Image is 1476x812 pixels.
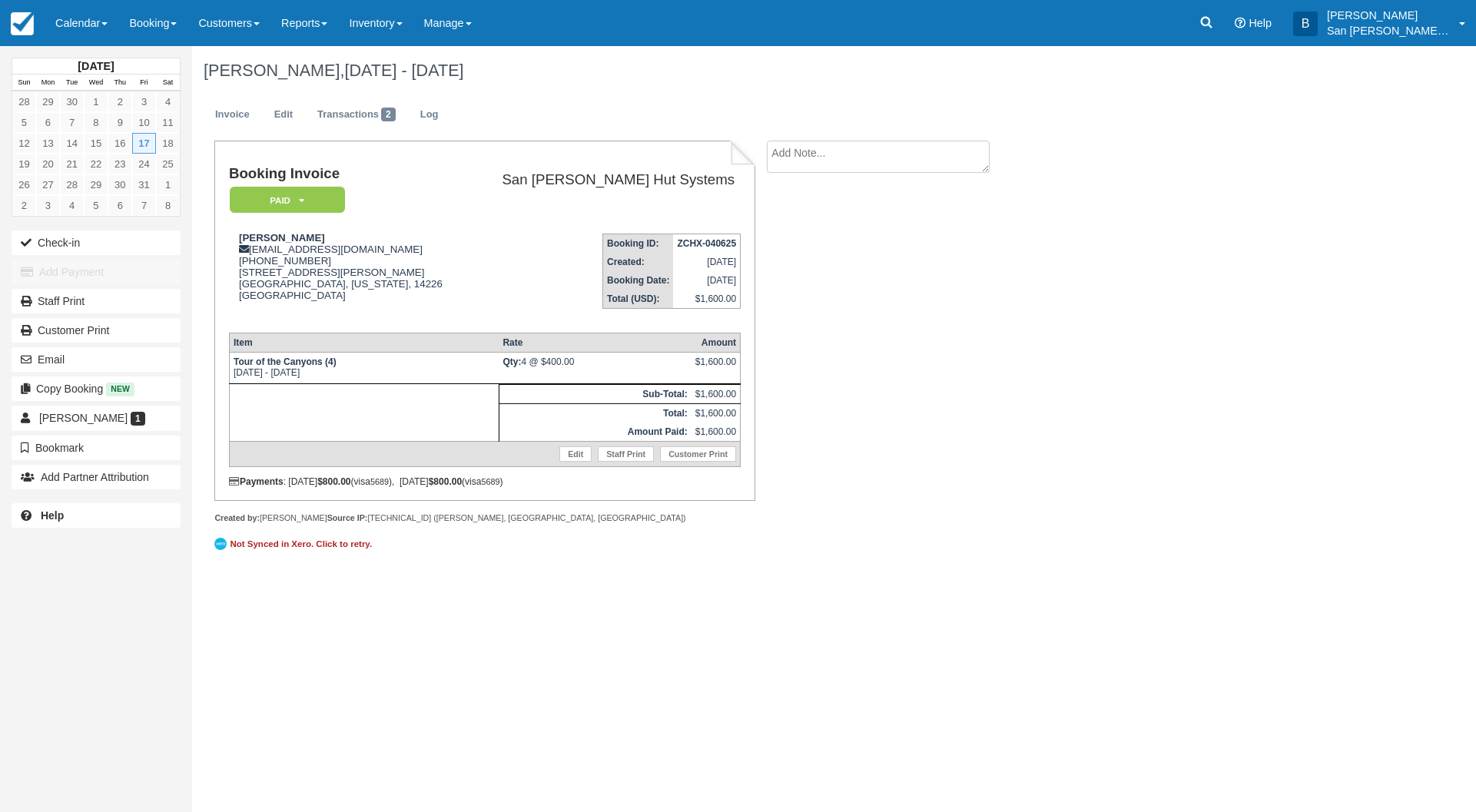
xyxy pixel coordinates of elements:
a: 13 [36,133,60,154]
h1: Booking Invoice [229,166,467,182]
div: [PERSON_NAME] [TECHNICAL_ID] ([PERSON_NAME], [GEOGRAPHIC_DATA], [GEOGRAPHIC_DATA]) [214,512,755,524]
a: 1 [84,91,108,112]
button: Add Payment [12,260,181,284]
td: $1,600.00 [673,290,740,309]
a: 27 [36,174,60,195]
h1: [PERSON_NAME], [204,61,1288,80]
a: 29 [36,91,60,112]
span: [DATE] - [DATE] [344,61,463,80]
a: 2 [12,195,36,216]
small: 5689 [370,477,389,486]
a: 17 [132,133,156,154]
div: : [DATE] (visa ), [DATE] (visa ) [229,476,741,487]
a: Edit [263,100,304,130]
a: 21 [60,154,84,174]
a: 28 [12,91,36,112]
i: Help [1235,18,1245,28]
a: 8 [84,112,108,133]
a: Transactions2 [306,100,407,130]
strong: $800.00 [317,476,350,487]
td: 4 @ $400.00 [499,352,691,383]
p: [PERSON_NAME] [1327,8,1450,23]
a: 16 [108,133,132,154]
a: 18 [156,133,180,154]
small: 5689 [481,477,499,486]
th: Total (USD): [603,290,674,309]
a: 28 [60,174,84,195]
a: 24 [132,154,156,174]
a: 31 [132,174,156,195]
th: Thu [108,75,132,91]
strong: Created by: [214,513,260,522]
th: Created: [603,253,674,271]
a: 11 [156,112,180,133]
a: 19 [12,154,36,174]
strong: Source IP: [327,513,368,522]
a: 6 [108,195,132,216]
strong: ZCHX-040625 [677,238,736,249]
a: 2 [108,91,132,112]
div: B [1293,12,1318,36]
td: [DATE] [673,271,740,290]
th: Tue [60,75,84,91]
b: Help [41,509,64,522]
a: Staff Print [598,446,654,462]
strong: Payments [229,476,284,487]
span: New [106,383,134,396]
a: 30 [108,174,132,195]
a: 12 [12,133,36,154]
a: Staff Print [12,289,181,313]
td: $1,600.00 [692,403,741,423]
div: [EMAIL_ADDRESS][DOMAIN_NAME] [PHONE_NUMBER] [STREET_ADDRESS][PERSON_NAME] [GEOGRAPHIC_DATA], [US_... [229,232,467,320]
th: Item [229,333,499,352]
span: [PERSON_NAME] [39,412,128,424]
th: Booking Date: [603,271,674,290]
div: $1,600.00 [695,356,736,379]
span: Help [1249,17,1272,29]
a: Help [12,503,181,528]
a: Invoice [204,100,261,130]
a: Customer Print [660,446,736,462]
em: Paid [230,187,345,214]
a: 5 [12,112,36,133]
td: $1,600.00 [692,384,741,403]
th: Booking ID: [603,234,674,254]
a: Not Synced in Xero. Click to retry. [214,535,376,552]
a: 1 [156,174,180,195]
strong: Qty [503,356,521,367]
a: Edit [559,446,592,462]
button: Bookmark [12,436,181,460]
th: Wed [84,75,108,91]
a: Customer Print [12,318,181,343]
a: 30 [60,91,84,112]
span: 1 [131,412,145,426]
a: [PERSON_NAME] 1 [12,406,181,430]
strong: $800.00 [429,476,462,487]
a: 10 [132,112,156,133]
th: Fri [132,75,156,91]
a: 5 [84,195,108,216]
a: 4 [156,91,180,112]
h2: San [PERSON_NAME] Hut Systems [473,172,735,188]
th: Amount [692,333,741,352]
strong: [DATE] [78,60,114,72]
td: [DATE] - [DATE] [229,352,499,383]
strong: Tour of the Canyons (4) [234,356,337,367]
a: 7 [132,195,156,216]
a: 3 [36,195,60,216]
td: $1,600.00 [692,423,741,442]
a: 3 [132,91,156,112]
button: Copy Booking New [12,376,181,401]
a: 14 [60,133,84,154]
th: Sat [156,75,180,91]
p: San [PERSON_NAME] Hut Systems [1327,23,1450,38]
th: Total: [499,403,691,423]
td: [DATE] [673,253,740,271]
a: 15 [84,133,108,154]
th: Rate [499,333,691,352]
a: 9 [108,112,132,133]
th: Amount Paid: [499,423,691,442]
a: 4 [60,195,84,216]
th: Mon [36,75,60,91]
span: 2 [381,108,396,121]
